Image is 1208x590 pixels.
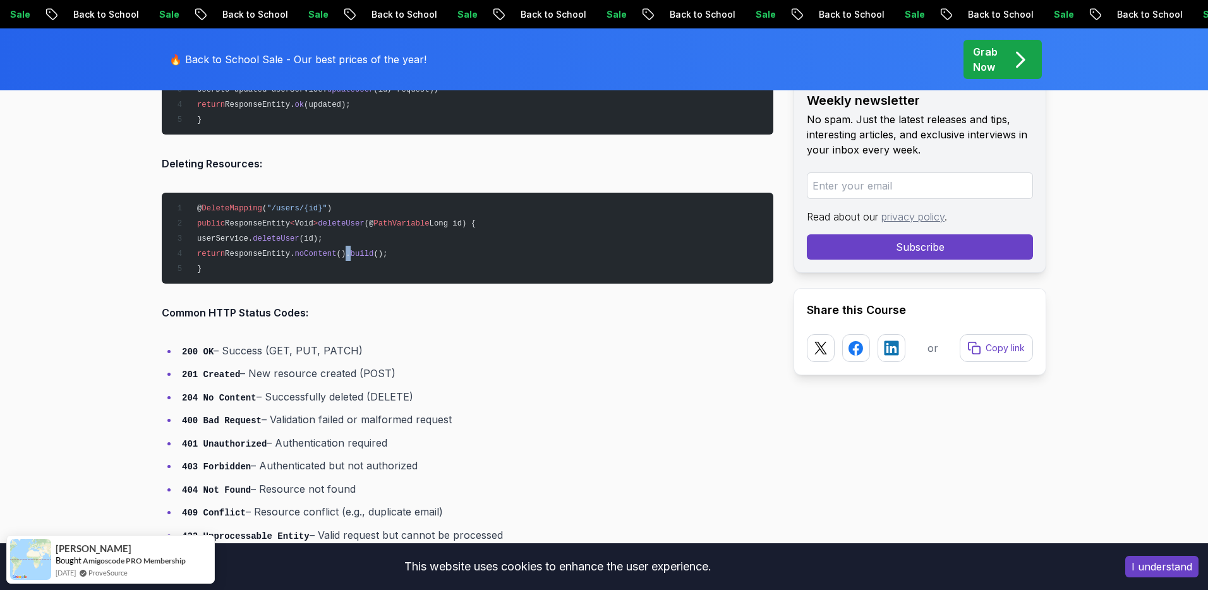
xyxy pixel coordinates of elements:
[881,210,945,223] a: privacy policy
[807,8,893,21] p: Back to School
[262,204,267,213] span: (
[299,234,323,243] span: (id);
[351,250,374,258] span: build
[927,340,938,356] p: or
[197,204,202,213] span: @
[267,85,271,94] span: =
[197,250,225,258] span: return
[197,265,202,274] span: }
[430,219,476,228] span: Long id) {
[178,342,773,360] li: – Success (GET, PUT, PATCH)
[294,219,313,228] span: Void
[658,8,744,21] p: Back to School
[225,250,294,258] span: ResponseEntity.
[267,204,327,213] span: "/users/{id}"
[807,92,1033,109] h2: Weekly newsletter
[182,393,257,403] code: 204 No Content
[162,157,262,170] strong: Deleting Resources:
[225,219,290,228] span: ResponseEntity
[304,100,351,109] span: (updated);
[957,8,1042,21] p: Back to School
[365,219,374,228] span: (@
[960,334,1033,362] button: Copy link
[807,112,1033,157] p: No spam. Just the latest releases and tips, interesting articles, and exclusive interviews in you...
[807,172,1033,199] input: Enter your email
[197,116,202,124] span: }
[1042,8,1083,21] p: Sale
[9,553,1106,581] div: This website uses cookies to enhance the user experience.
[893,8,934,21] p: Sale
[178,388,773,406] li: – Successfully deleted (DELETE)
[225,100,294,109] span: ResponseEntity.
[202,204,262,213] span: DeleteMapping
[162,306,308,319] strong: Common HTTP Status Codes:
[197,85,267,94] span: UserDto updated
[182,508,246,518] code: 409 Conflict
[297,8,337,21] p: Sale
[182,347,214,357] code: 200 OK
[197,219,225,228] span: public
[182,370,240,380] code: 201 Created
[318,219,365,228] span: deleteUser
[178,411,773,429] li: – Validation failed or malformed request
[182,439,267,449] code: 401 Unauthorized
[197,100,225,109] span: return
[197,234,253,243] span: userService.
[178,364,773,383] li: – New resource created (POST)
[807,234,1033,260] button: Subscribe
[744,8,785,21] p: Sale
[182,462,251,472] code: 403 Forbidden
[178,526,773,545] li: – Valid request but cannot be processed
[373,250,387,258] span: ();
[807,301,1033,319] h2: Share this Course
[211,8,297,21] p: Back to School
[178,480,773,498] li: – Resource not found
[313,219,318,228] span: >
[327,85,374,94] span: updateUser
[509,8,595,21] p: Back to School
[360,8,446,21] p: Back to School
[1106,8,1192,21] p: Back to School
[56,555,82,565] span: Bought
[182,485,251,495] code: 404 Not Found
[148,8,188,21] p: Sale
[327,204,332,213] span: )
[1125,556,1199,577] button: Accept cookies
[178,503,773,521] li: – Resource conflict (e.g., duplicate email)
[83,556,186,565] a: Amigoscode PRO Membership
[373,219,429,228] span: PathVariable
[446,8,486,21] p: Sale
[182,531,310,541] code: 422 Unprocessable Entity
[56,567,76,578] span: [DATE]
[294,100,304,109] span: ok
[56,543,131,554] span: [PERSON_NAME]
[178,457,773,475] li: – Authenticated but not authorized
[294,250,336,258] span: noContent
[10,539,51,580] img: provesource social proof notification image
[337,250,351,258] span: ().
[253,234,299,243] span: deleteUser
[973,44,998,75] p: Grab Now
[595,8,636,21] p: Sale
[272,85,327,94] span: userService.
[62,8,148,21] p: Back to School
[182,416,262,426] code: 400 Bad Request
[88,567,128,578] a: ProveSource
[373,85,438,94] span: (id, request);
[986,342,1025,354] p: Copy link
[178,434,773,452] li: – Authentication required
[807,209,1033,224] p: Read about our .
[169,52,426,67] p: 🔥 Back to School Sale - Our best prices of the year!
[290,219,294,228] span: <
